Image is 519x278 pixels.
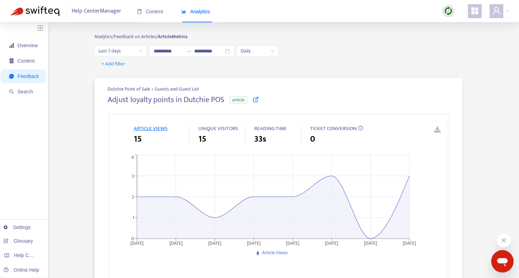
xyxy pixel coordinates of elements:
[492,7,500,15] span: user
[254,124,286,133] span: READING TIME
[497,233,511,247] iframe: Close message
[229,96,247,104] span: article
[325,239,338,247] tspan: [DATE]
[262,249,287,257] span: Article Views
[491,250,513,272] iframe: Button to launch messaging window
[9,89,14,94] span: search
[208,239,221,247] tspan: [DATE]
[181,9,186,14] span: area-chart
[286,239,299,247] tspan: [DATE]
[132,214,134,222] tspan: 1
[132,193,134,201] tspan: 2
[247,239,261,247] tspan: [DATE]
[158,33,188,41] strong: Article Metrics
[96,58,131,70] button: + Add filter
[3,238,33,244] a: Glossary
[14,252,43,258] span: Help Centers
[254,133,266,145] span: 33s
[131,153,134,161] tspan: 4
[101,60,125,68] span: + Add filter
[444,7,453,15] img: sync.dc5367851b00ba804db3.png
[137,9,142,14] span: book
[137,9,163,14] span: Content
[133,124,167,133] span: ARTICLE VIEWS
[108,85,151,93] span: Dutchie Point of Sale
[198,124,238,133] span: UNIQUE VISITORS
[241,46,274,56] span: Daily
[9,43,14,48] span: signal
[132,172,134,180] tspan: 3
[186,48,191,54] span: swap-right
[98,46,142,56] span: Last 7 days
[17,43,38,48] span: Overview
[198,133,206,145] span: 15
[364,239,377,247] tspan: [DATE]
[94,33,158,41] span: Analytics/ Feedback on Articles/
[10,6,59,16] img: Swifteq
[17,58,35,64] span: Content
[3,224,31,230] a: Settings
[17,89,33,94] span: Search
[133,133,141,145] span: 15
[470,7,479,15] span: appstore
[186,48,191,54] span: to
[131,235,134,243] tspan: 0
[72,5,121,18] span: Help Center Manager
[3,267,39,273] a: Online Help
[108,95,224,105] h4: Adjust loyalty points in Dutchie POS
[403,239,416,247] tspan: [DATE]
[9,58,14,63] span: container
[151,85,155,93] span: >
[181,9,210,14] span: Analytics
[310,124,356,133] span: TICKET CONVERSION
[17,73,39,79] span: Feedback
[9,74,14,79] span: message
[310,133,315,145] span: 0
[169,239,183,247] tspan: [DATE]
[130,239,144,247] tspan: [DATE]
[155,85,199,93] span: Guests and Guest List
